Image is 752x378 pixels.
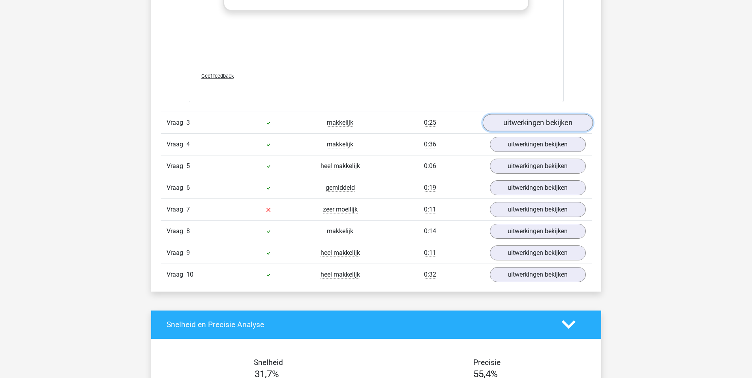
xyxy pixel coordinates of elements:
[321,162,360,170] span: heel makkelijk
[167,358,370,367] h4: Snelheid
[490,245,586,260] a: uitwerkingen bekijken
[490,267,586,282] a: uitwerkingen bekijken
[327,119,353,127] span: makkelijk
[167,320,550,329] h4: Snelheid en Precisie Analyse
[186,184,190,191] span: 6
[424,271,436,279] span: 0:32
[167,205,186,214] span: Vraag
[167,183,186,193] span: Vraag
[186,119,190,126] span: 3
[186,162,190,170] span: 5
[186,271,193,278] span: 10
[321,249,360,257] span: heel makkelijk
[424,162,436,170] span: 0:06
[167,140,186,149] span: Vraag
[186,227,190,235] span: 8
[167,226,186,236] span: Vraag
[323,206,358,213] span: zeer moeilijk
[424,249,436,257] span: 0:11
[482,114,593,131] a: uitwerkingen bekijken
[321,271,360,279] span: heel makkelijk
[424,140,436,148] span: 0:36
[167,161,186,171] span: Vraag
[167,118,186,127] span: Vraag
[186,206,190,213] span: 7
[327,227,353,235] span: makkelijk
[326,184,355,192] span: gemiddeld
[424,227,436,235] span: 0:14
[327,140,353,148] span: makkelijk
[424,206,436,213] span: 0:11
[167,270,186,279] span: Vraag
[424,119,436,127] span: 0:25
[424,184,436,192] span: 0:19
[490,180,586,195] a: uitwerkingen bekijken
[490,224,586,239] a: uitwerkingen bekijken
[167,248,186,258] span: Vraag
[490,137,586,152] a: uitwerkingen bekijken
[186,140,190,148] span: 4
[385,358,589,367] h4: Precisie
[201,73,234,79] span: Geef feedback
[490,202,586,217] a: uitwerkingen bekijken
[186,249,190,256] span: 9
[490,159,586,174] a: uitwerkingen bekijken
